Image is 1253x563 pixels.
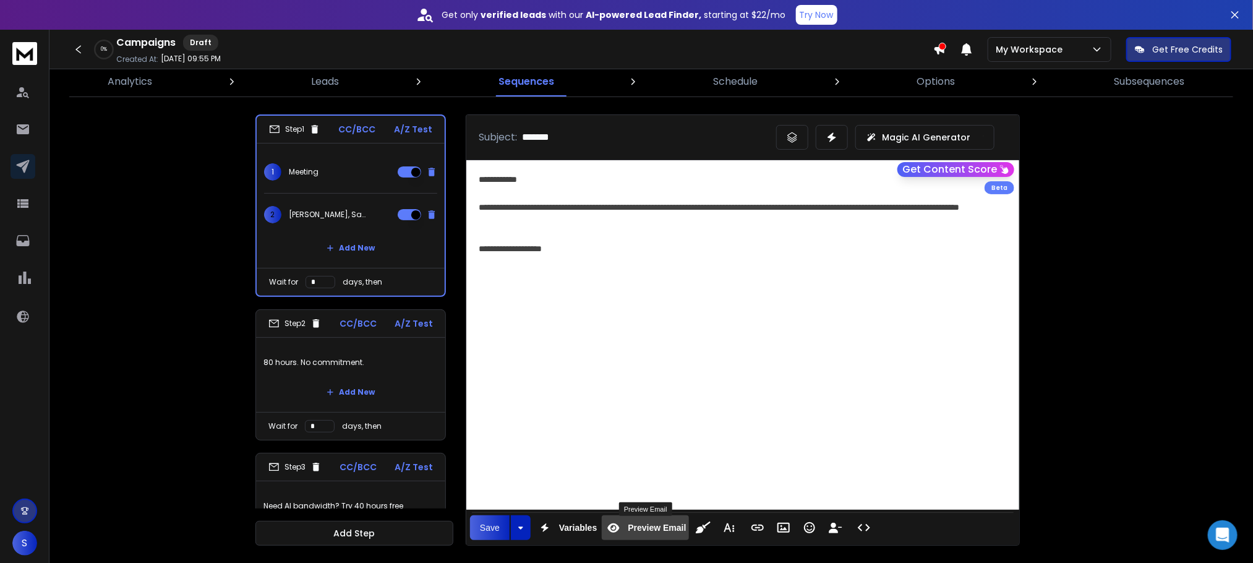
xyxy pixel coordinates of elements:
p: CC/BCC [340,461,377,473]
strong: AI-powered Lead Finder, [586,9,702,21]
p: Need AI bandwidth? Try 40 hours free [263,489,438,523]
button: Insert Link (Ctrl+K) [746,515,769,540]
p: CC/BCC [340,317,377,330]
h1: Campaigns [116,35,176,50]
span: 1 [264,163,281,181]
button: S [12,531,37,556]
p: Try Now [800,9,834,21]
a: Options [909,67,962,97]
button: Add New [317,236,385,260]
p: Wait for [269,277,298,287]
li: Step1CC/BCCA/Z Test1Meeting2[PERSON_NAME], Say "yes" to connectAdd NewWait fordays, then [255,114,446,297]
p: Sequences [498,74,554,89]
p: Options [917,74,955,89]
div: Step 1 [269,124,320,135]
a: Leads [304,67,347,97]
p: Subsequences [1114,74,1185,89]
button: Insert Unsubscribe Link [824,515,847,540]
p: Magic AI Generator [882,131,970,144]
div: Draft [183,35,218,51]
span: Preview Email [625,523,688,533]
p: A/Z Test [394,123,432,135]
p: Analytics [108,74,152,89]
a: Schedule [706,67,765,97]
button: Magic AI Generator [855,125,994,150]
li: Step2CC/BCCA/Z Test80 hours. No commitment.Add NewWait fordays, then [255,309,446,441]
button: Code View [852,515,876,540]
p: Meeting [289,167,319,177]
button: Clean HTML [691,515,715,540]
button: Add Step [255,521,453,546]
button: Variables [533,515,600,540]
img: logo [12,42,37,65]
p: Wait for [268,421,297,431]
div: Beta [985,181,1014,194]
p: days, then [343,277,382,287]
p: [PERSON_NAME], Say "yes" to connect [289,210,368,220]
div: Step 2 [268,318,322,329]
button: Get Free Credits [1126,37,1231,62]
button: Preview Email [602,515,688,540]
p: [DATE] 09:55 PM [161,54,221,64]
p: Leads [312,74,340,89]
button: Try Now [796,5,837,25]
div: Open Intercom Messenger [1208,520,1238,550]
button: Add New [317,380,385,405]
p: Schedule [713,74,758,89]
p: Get Free Credits [1152,43,1223,56]
div: Step 3 [268,462,322,473]
a: Subsequences [1107,67,1192,97]
p: days, then [342,421,382,431]
button: Get Content Score [897,162,1014,177]
p: 80 hours. No commitment. [263,345,438,380]
span: Variables [557,523,600,533]
p: Created At: [116,54,158,64]
button: Save [470,515,510,540]
p: Subject: [479,130,517,145]
p: Get only with our starting at $22/mo [442,9,786,21]
button: Insert Image (Ctrl+P) [772,515,795,540]
span: 2 [264,206,281,223]
p: CC/BCC [339,123,376,135]
p: A/Z Test [395,461,433,473]
p: My Workspace [996,43,1067,56]
strong: verified leads [481,9,547,21]
p: A/Z Test [395,317,433,330]
div: Preview Email [619,502,672,516]
a: Analytics [100,67,160,97]
button: Emoticons [798,515,821,540]
a: Sequences [491,67,562,97]
p: 0 % [101,46,107,53]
